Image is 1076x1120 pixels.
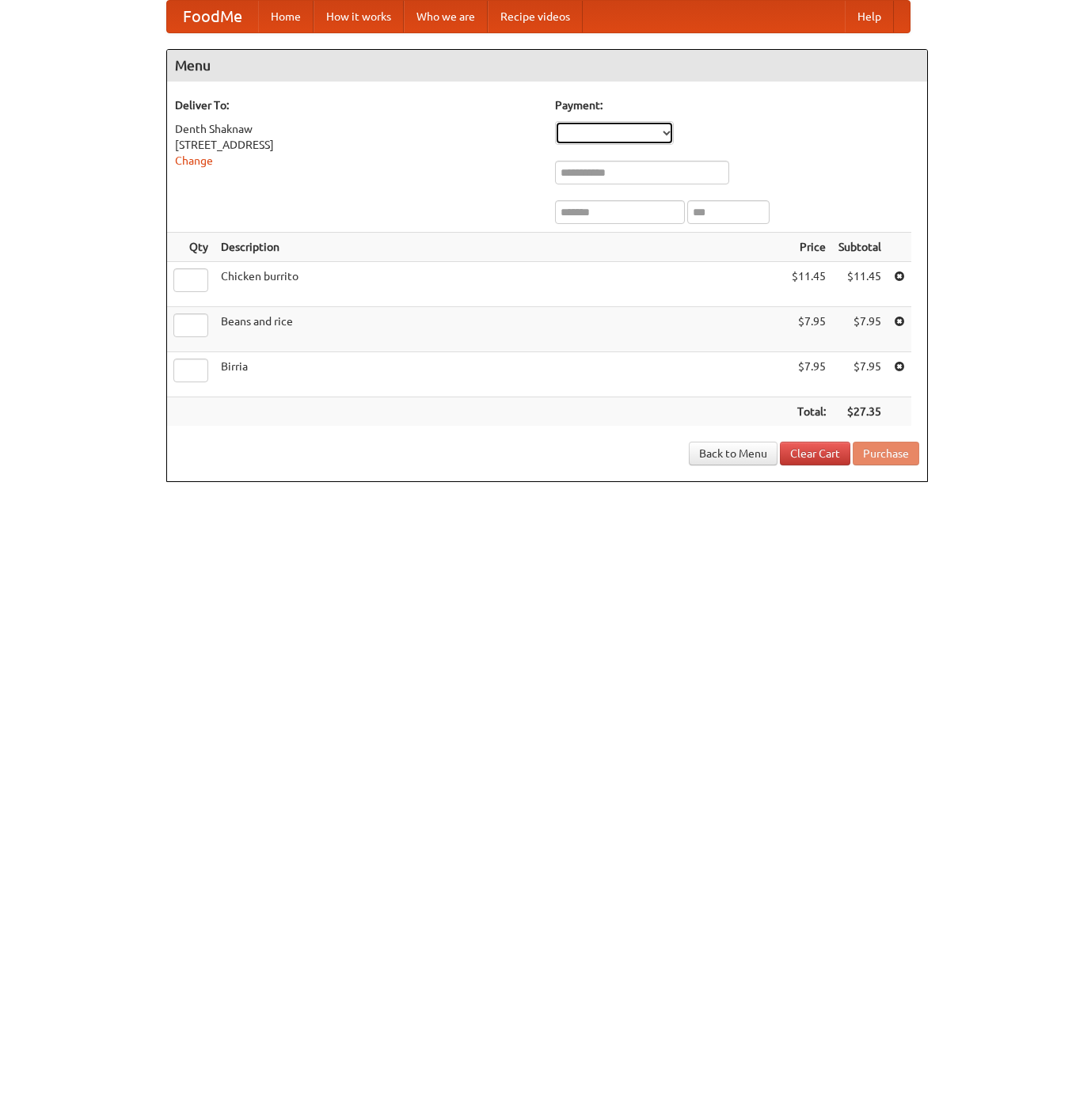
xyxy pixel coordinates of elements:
td: $7.95 [832,307,888,352]
td: $11.45 [785,262,832,307]
th: Subtotal [832,233,888,262]
h5: Payment: [555,97,919,113]
td: $7.95 [785,352,832,397]
a: Back to Menu [689,442,778,465]
a: Who we are [404,1,488,32]
td: Beans and rice [215,307,785,352]
th: Total: [785,397,832,427]
a: How it works [314,1,404,32]
td: Chicken burrito [215,262,785,307]
h4: Menu [167,50,927,82]
a: Recipe videos [488,1,583,32]
th: Description [215,233,785,262]
td: $11.45 [832,262,888,307]
th: $27.35 [832,397,888,427]
td: Birria [215,352,785,397]
a: Change [175,154,213,167]
a: Clear Cart [780,442,850,465]
div: Denth Shaknaw [175,121,539,137]
th: Price [785,233,832,262]
div: [STREET_ADDRESS] [175,137,539,153]
button: Purchase [853,442,919,465]
a: Help [845,1,894,32]
th: Qty [167,233,215,262]
td: $7.95 [832,352,888,397]
td: $7.95 [785,307,832,352]
h5: Deliver To: [175,97,539,113]
a: FoodMe [167,1,258,32]
a: Home [258,1,314,32]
